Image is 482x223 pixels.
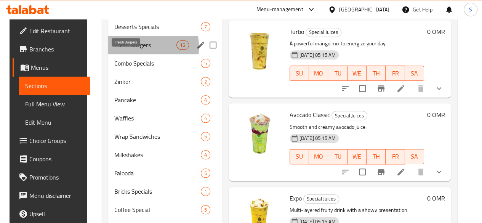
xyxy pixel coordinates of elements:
a: Branches [13,40,90,58]
span: 4 [201,151,210,159]
svg: Show Choices [434,84,444,93]
span: Branches [29,45,84,54]
p: Multi-layered fruity drink with a showy presentation. [290,205,424,215]
div: Fresh Burgers12edit [108,36,223,54]
button: SU [290,149,309,164]
span: Waffles [114,114,201,123]
span: WE [351,68,364,79]
div: Bricks Specials1 [108,182,223,201]
span: 5 [201,170,210,177]
button: show more [430,79,448,98]
span: 5 [201,60,210,67]
a: Edit menu item [396,167,405,176]
button: sort-choices [336,79,354,98]
div: Falooda5 [108,164,223,182]
button: delete [412,163,430,181]
span: Select to update [354,80,370,96]
div: items [201,205,210,214]
a: Edit Menu [19,113,90,132]
span: 5 [201,133,210,140]
span: Combo Specials [114,59,201,68]
div: items [201,95,210,104]
div: Milkshakes4 [108,146,223,164]
a: Promotions [13,168,90,186]
button: TH [367,66,386,81]
div: items [201,187,210,196]
div: Waffles4 [108,109,223,127]
button: delete [412,79,430,98]
span: 4 [201,115,210,122]
span: MO [312,151,325,162]
button: WE [347,149,367,164]
span: 1 [201,188,210,195]
span: TU [331,68,344,79]
h6: 0 OMR [427,109,445,120]
button: FR [386,66,405,81]
div: Special Juices [303,194,339,204]
span: WE [351,151,364,162]
span: Zinker [114,77,201,86]
a: Full Menu View [19,95,90,113]
span: Milkshakes [114,150,201,159]
div: items [201,168,210,178]
span: Special Juices [332,111,367,120]
span: 2 [201,78,210,85]
a: Menus [13,58,90,77]
div: Pancake4 [108,91,223,109]
span: TH [370,68,383,79]
span: 12 [177,42,188,49]
span: Menus [31,63,84,72]
button: Branch-specific-item [372,163,390,181]
span: Choice Groups [29,136,84,145]
div: Combo Specials5 [108,54,223,72]
span: FR [389,151,402,162]
img: Avocado Classic [235,109,283,158]
button: SA [405,66,424,81]
svg: Show Choices [434,167,444,176]
span: Avocado Classic [290,109,330,120]
span: Coffee Special [114,205,201,214]
span: Expo [290,193,302,204]
span: Bricks Specials [114,187,201,196]
div: Wrap Sandwiches5 [108,127,223,146]
span: 4 [201,96,210,104]
div: items [201,132,210,141]
a: Upsell [13,205,90,223]
div: Pancake [114,95,201,104]
div: Desserts Specials [114,22,201,31]
span: Turbo [290,26,304,37]
a: Coupons [13,150,90,168]
a: Edit menu item [396,84,405,93]
div: items [201,22,210,31]
span: 5 [201,206,210,213]
img: Turbo [235,26,283,75]
span: MO [312,68,325,79]
div: items [176,40,189,50]
button: WE [347,66,367,81]
span: Select to update [354,164,370,180]
span: Full Menu View [25,99,84,109]
h6: 0 OMR [427,26,445,37]
button: TU [328,66,347,81]
span: Special Juices [306,28,341,37]
button: MO [309,66,328,81]
span: Sections [25,81,84,90]
div: items [201,59,210,68]
span: Falooda [114,168,201,178]
div: [GEOGRAPHIC_DATA] [339,5,389,14]
a: Edit Restaurant [13,22,90,40]
span: 7 [201,23,210,30]
span: SU [293,68,306,79]
button: edit [195,39,207,51]
span: Wrap Sandwiches [114,132,201,141]
p: Smooth and creamy avocado juice. [290,122,424,132]
span: [DATE] 05:15 AM [296,135,339,142]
